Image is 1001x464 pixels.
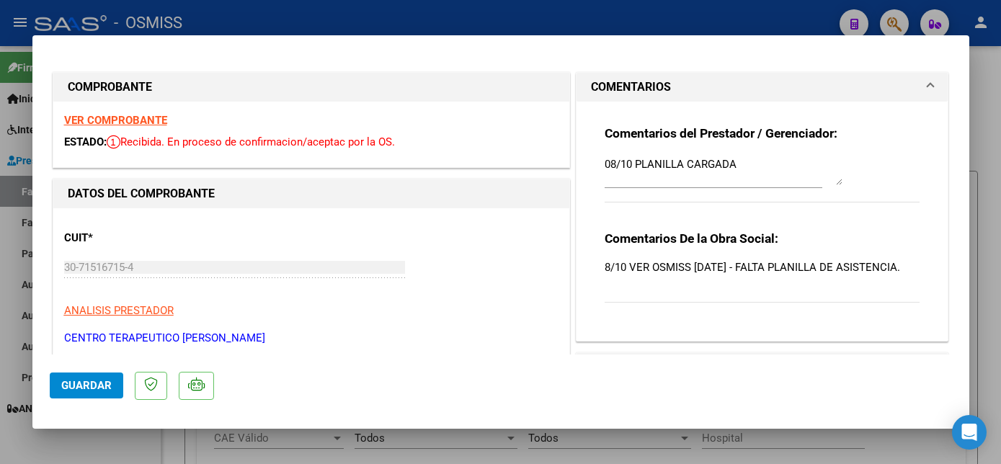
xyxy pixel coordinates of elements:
[605,126,837,140] strong: Comentarios del Prestador / Gerenciador:
[64,114,167,127] a: VER COMPROBANTE
[577,73,948,102] mat-expansion-panel-header: COMENTARIOS
[68,80,152,94] strong: COMPROBANTE
[605,259,920,275] p: 8/10 VER OSMISS [DATE] - FALTA PLANILLA DE ASISTENCIA.
[64,304,174,317] span: ANALISIS PRESTADOR
[952,415,987,450] div: Open Intercom Messenger
[64,230,213,246] p: CUIT
[64,330,559,347] p: CENTRO TERAPEUTICO [PERSON_NAME]
[591,79,671,96] h1: COMENTARIOS
[68,187,215,200] strong: DATOS DEL COMPROBANTE
[64,135,107,148] span: ESTADO:
[50,372,123,398] button: Guardar
[605,231,778,246] strong: Comentarios De la Obra Social:
[107,135,395,148] span: Recibida. En proceso de confirmacion/aceptac por la OS.
[577,353,948,382] mat-expansion-panel-header: PREAPROBACIÓN PARA INTEGRACION
[577,102,948,341] div: COMENTARIOS
[61,379,112,392] span: Guardar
